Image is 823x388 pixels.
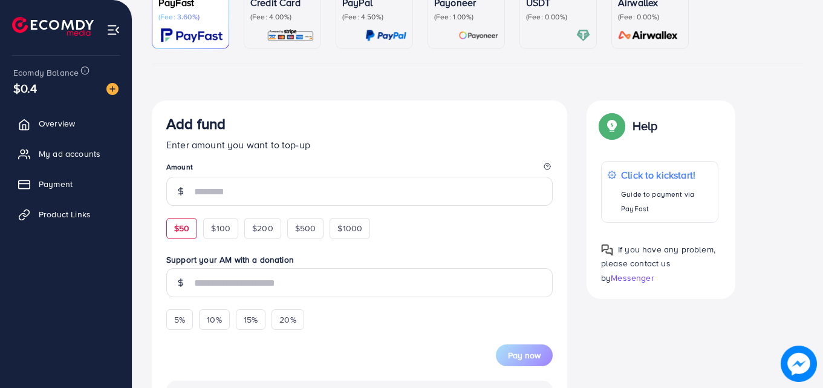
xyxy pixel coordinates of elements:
[207,314,221,326] span: 10%
[601,244,613,256] img: Popup guide
[39,208,91,220] span: Product Links
[166,115,226,133] h3: Add fund
[174,222,189,234] span: $50
[458,28,498,42] img: card
[166,254,553,266] label: Support your AM with a donation
[614,28,682,42] img: card
[365,28,406,42] img: card
[601,115,623,137] img: Popup guide
[633,119,658,133] p: Help
[496,344,553,366] button: Pay now
[9,202,123,226] a: Product Links
[618,12,682,22] p: (Fee: 0.00%)
[106,23,120,37] img: menu
[601,243,715,283] span: If you have any problem, please contact us by
[621,187,711,216] p: Guide to payment via PayFast
[9,172,123,196] a: Payment
[174,314,185,326] span: 5%
[252,222,273,234] span: $200
[781,346,817,382] img: image
[166,137,553,152] p: Enter amount you want to top-up
[161,28,223,42] img: card
[295,222,316,234] span: $500
[508,349,541,361] span: Pay now
[9,111,123,136] a: Overview
[611,272,654,284] span: Messenger
[279,314,296,326] span: 20%
[39,178,73,190] span: Payment
[13,67,79,79] span: Ecomdy Balance
[106,83,119,95] img: image
[9,142,123,166] a: My ad accounts
[39,117,75,130] span: Overview
[337,222,362,234] span: $1000
[158,12,223,22] p: (Fee: 3.60%)
[250,12,314,22] p: (Fee: 4.00%)
[267,28,314,42] img: card
[576,28,590,42] img: card
[244,314,258,326] span: 15%
[166,162,553,177] legend: Amount
[342,12,406,22] p: (Fee: 4.50%)
[621,168,711,182] p: Click to kickstart!
[526,12,590,22] p: (Fee: 0.00%)
[434,12,498,22] p: (Fee: 1.00%)
[13,79,37,97] span: $0.4
[211,222,230,234] span: $100
[12,17,94,36] img: logo
[39,148,100,160] span: My ad accounts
